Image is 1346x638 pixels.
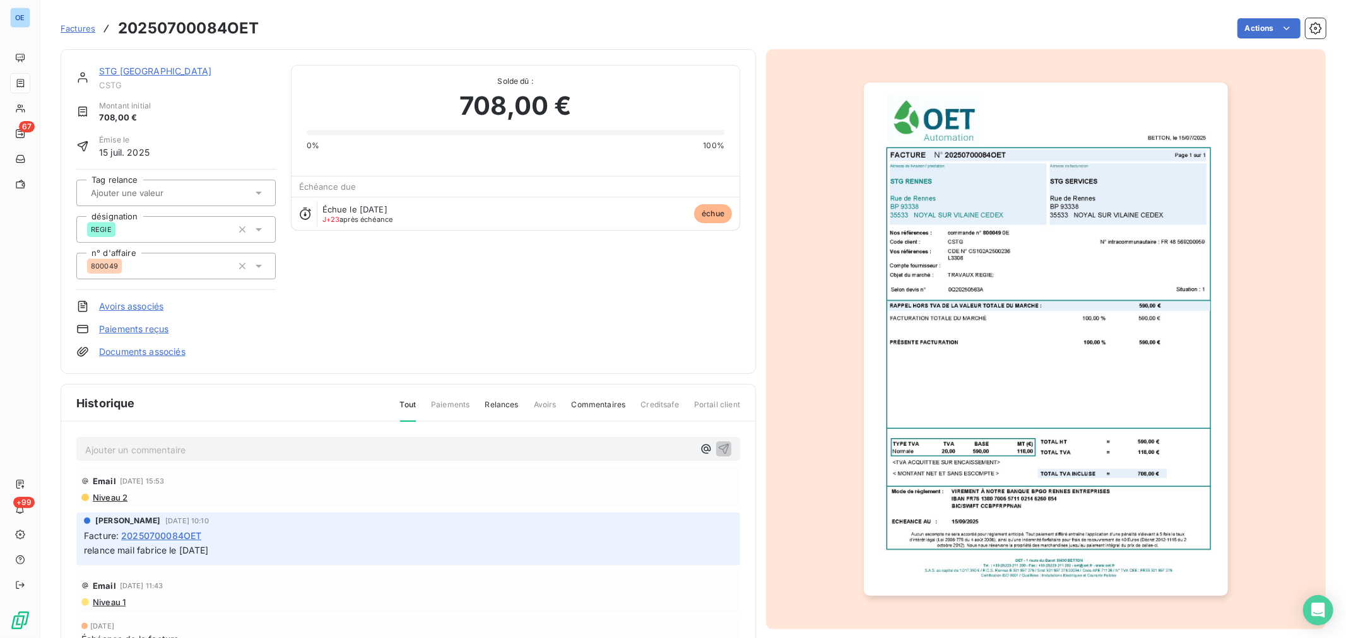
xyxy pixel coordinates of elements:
a: Paiements reçus [99,323,168,335]
a: Documents associés [99,345,186,358]
span: 20250700084OET [121,529,201,542]
span: Avoirs [534,399,557,420]
h3: 20250700084OET [118,17,259,40]
span: Email [93,476,116,486]
span: Émise le [99,134,150,146]
span: Niveau 2 [92,492,127,502]
a: Avoirs associés [99,300,163,313]
span: 67 [19,121,35,132]
span: Tout [400,399,416,422]
span: 0% [307,140,319,151]
span: Échéance due [299,182,357,192]
a: STG [GEOGRAPHIC_DATA] [99,66,211,76]
span: [PERSON_NAME] [95,515,160,526]
span: 100% [703,140,724,151]
span: Historique [76,395,135,412]
span: Relances [485,399,518,420]
img: Logo LeanPay [10,610,30,630]
span: Montant initial [99,100,151,112]
span: Creditsafe [641,399,679,420]
span: 708,00 € [459,87,571,125]
img: invoice_thumbnail [864,83,1227,596]
span: Email [93,581,116,591]
a: Factures [61,22,95,35]
span: relance mail fabrice le [DATE] [84,545,209,555]
span: [DATE] 10:10 [165,517,209,525]
span: Commentaires [572,399,626,420]
span: Solde dû : [307,76,724,87]
div: OE [10,8,30,28]
span: 708,00 € [99,112,151,124]
span: [DATE] 15:53 [120,477,165,485]
button: Actions [1237,18,1301,38]
input: Ajouter une valeur [90,187,216,199]
span: CSTG [99,80,276,90]
div: Open Intercom Messenger [1303,595,1333,625]
span: 15 juil. 2025 [99,146,150,159]
span: Paiements [431,399,469,420]
span: Échue le [DATE] [322,204,387,214]
span: Portail client [694,399,740,420]
span: Factures [61,23,95,33]
span: 800049 [91,262,118,270]
span: +99 [13,497,35,508]
span: [DATE] [90,622,114,630]
span: Niveau 1 [92,597,126,607]
span: échue [694,204,732,223]
span: après échéance [322,216,393,223]
span: [DATE] 11:43 [120,582,163,589]
span: J+23 [322,215,340,224]
span: REGIE [91,226,112,233]
span: Facture : [84,529,119,542]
